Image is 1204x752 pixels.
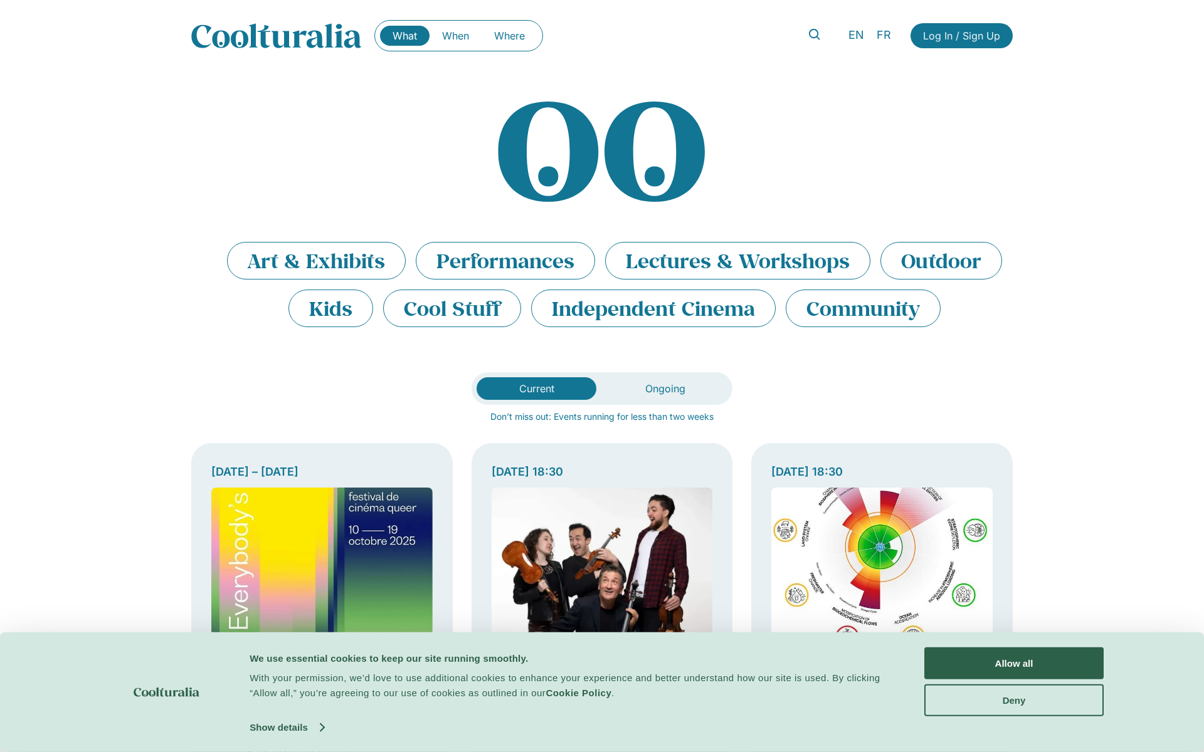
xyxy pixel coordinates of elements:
button: Allow all [924,647,1104,679]
span: Log In / Sign Up [923,28,1000,43]
a: FR [870,26,897,44]
span: Ongoing [645,382,685,395]
a: Show details [250,718,324,737]
img: logo [134,687,199,697]
img: Coolturalia - Everybody's Perfect [211,488,433,636]
a: EN [842,26,870,44]
a: When [430,26,482,46]
span: . [611,687,615,698]
span: FR [877,29,891,42]
a: Log In / Sign Up [911,23,1013,48]
div: [DATE] 18:30 [492,463,713,480]
li: Outdoor [880,242,1002,279]
li: Independent Cinema [531,290,776,327]
span: EN [848,29,864,42]
li: Performances [416,242,595,279]
button: Deny [924,684,1104,716]
p: Don’t miss out: Events running for less than two weeks [191,410,1013,423]
li: Cool Stuff [383,290,521,327]
nav: Menu [380,26,537,46]
div: [DATE] – [DATE] [211,463,433,480]
a: Where [482,26,537,46]
li: Kids [288,290,373,327]
li: Community [786,290,941,327]
li: Lectures & Workshops [605,242,870,279]
a: Cookie Policy [546,687,611,698]
span: With your permission, we’d love to use additional cookies to enhance your experience and better u... [250,672,880,698]
div: [DATE] 18:30 [771,463,993,480]
div: We use essential cookies to keep our site running smoothly. [250,650,896,666]
span: Current [519,382,554,395]
a: What [380,26,430,46]
li: Art & Exhibits [227,242,406,279]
